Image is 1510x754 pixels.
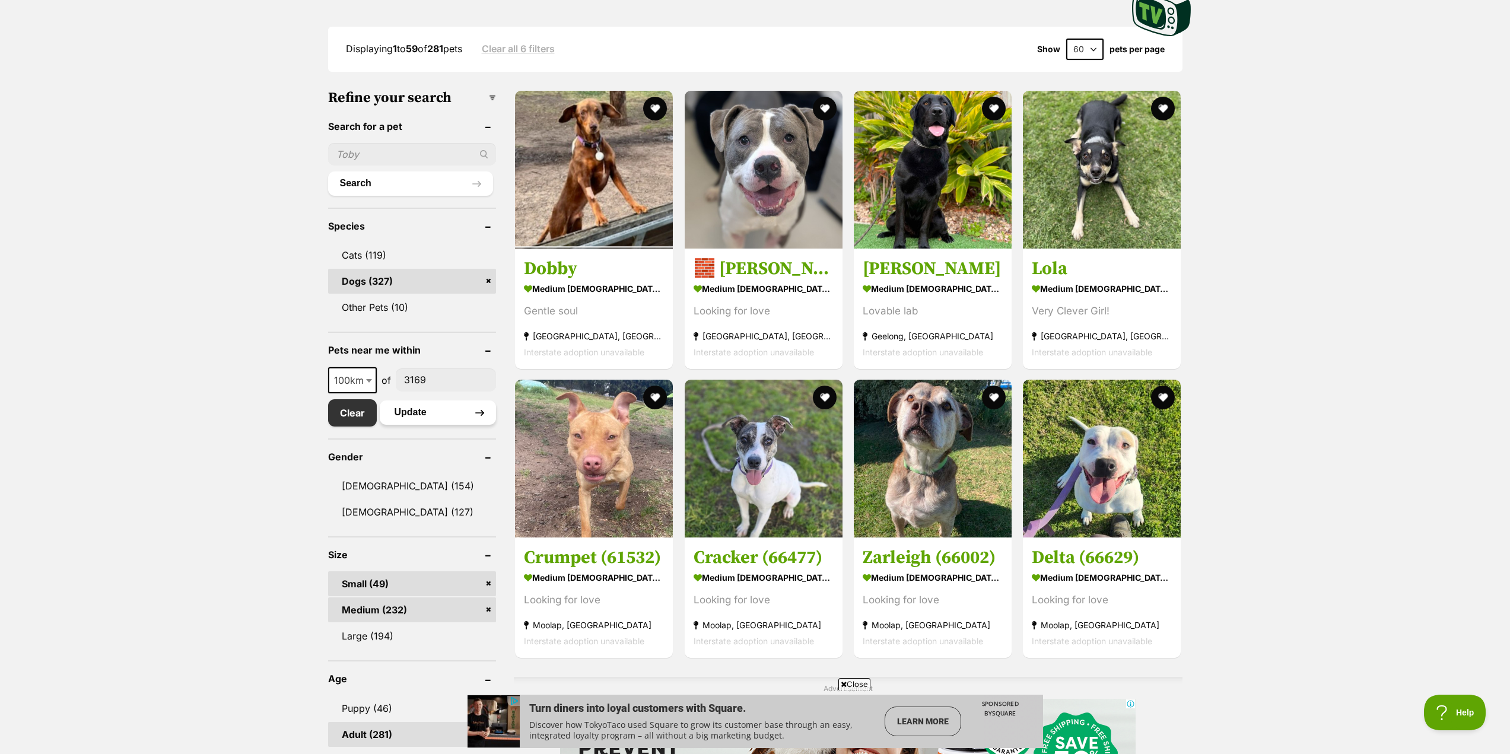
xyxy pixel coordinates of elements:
[863,327,1003,343] strong: Geelong, [GEOGRAPHIC_DATA]
[1032,257,1172,279] h3: Lola
[393,43,397,55] strong: 1
[1424,695,1486,730] iframe: Help Scout Beacon - Open
[328,295,497,320] a: Other Pets (10)
[1023,380,1181,537] img: Delta (66629) - American Staffordshire Terrier Dog
[1032,346,1152,357] span: Interstate adoption unavailable
[838,678,870,690] span: Close
[863,546,1003,569] h3: Zarleigh (66002)
[863,636,983,646] span: Interstate adoption unavailable
[1032,327,1172,343] strong: [GEOGRAPHIC_DATA], [GEOGRAPHIC_DATA]
[328,345,497,355] header: Pets near me within
[1032,279,1172,297] strong: medium [DEMOGRAPHIC_DATA] Dog
[1032,617,1172,633] strong: Moolap, [GEOGRAPHIC_DATA]
[524,592,664,608] div: Looking for love
[694,257,834,279] h3: 🧱 [PERSON_NAME] 6377 🧱
[1110,44,1165,54] label: pets per page
[524,636,644,646] span: Interstate adoption unavailable
[863,569,1003,586] strong: medium [DEMOGRAPHIC_DATA] Dog
[524,569,664,586] strong: medium [DEMOGRAPHIC_DATA] Dog
[694,569,834,586] strong: medium [DEMOGRAPHIC_DATA] Dog
[524,327,664,343] strong: [GEOGRAPHIC_DATA], [GEOGRAPHIC_DATA]
[515,91,673,249] img: Dobby - Dachshund x Whippet Dog
[380,400,497,424] button: Update
[863,303,1003,319] div: Lovable lab
[813,386,837,409] button: favourite
[328,269,497,294] a: Dogs (327)
[515,380,673,537] img: Crumpet (61532) - American Staffordshire Terrier Dog
[346,43,462,55] span: Displaying to of pets
[328,90,497,106] h3: Refine your search
[1152,97,1175,120] button: favourite
[1032,569,1172,586] strong: medium [DEMOGRAPHIC_DATA] Dog
[396,368,497,391] input: postcode
[427,43,443,55] strong: 281
[1023,537,1181,658] a: Delta (66629) medium [DEMOGRAPHIC_DATA] Dog Looking for love Moolap, [GEOGRAPHIC_DATA] Interstate...
[328,623,497,648] a: Large (194)
[863,279,1003,297] strong: medium [DEMOGRAPHIC_DATA] Dog
[515,537,673,658] a: Crumpet (61532) medium [DEMOGRAPHIC_DATA] Dog Looking for love Moolap, [GEOGRAPHIC_DATA] Intersta...
[328,399,377,427] a: Clear
[863,257,1003,279] h3: [PERSON_NAME]
[328,451,497,462] header: Gender
[685,248,843,368] a: 🧱 [PERSON_NAME] 6377 🧱 medium [DEMOGRAPHIC_DATA] Dog Looking for love [GEOGRAPHIC_DATA], [GEOGRAP...
[1032,592,1172,608] div: Looking for love
[1032,303,1172,319] div: Very Clever Girl!
[1032,546,1172,569] h3: Delta (66629)
[854,91,1012,249] img: Holly Jane - Labrador Retriever Dog
[982,97,1006,120] button: favourite
[854,248,1012,368] a: [PERSON_NAME] medium [DEMOGRAPHIC_DATA] Dog Lovable lab Geelong, [GEOGRAPHIC_DATA] Interstate ado...
[694,303,834,319] div: Looking for love
[524,257,664,279] h3: Dobby
[644,386,667,409] button: favourite
[685,537,843,658] a: Cracker (66477) medium [DEMOGRAPHIC_DATA] Dog Looking for love Moolap, [GEOGRAPHIC_DATA] Intersta...
[524,617,664,633] strong: Moolap, [GEOGRAPHIC_DATA]
[91,240,178,357] img: https://img.kwcdn.com/product/fancy/e73f82a3-1fce-4870-831d-a1af25b39335.jpg?imageMogr2/strip/siz...
[1152,386,1175,409] button: favourite
[328,722,497,747] a: Adult (281)
[1032,636,1152,646] span: Interstate adoption unavailable
[328,597,497,622] a: Medium (232)
[91,120,178,237] img: https://img.kwcdn.com/product/open/0c7de9c1134649bb922c7e98c498bd0c-goods.jpeg?imageMogr2/strip/s...
[328,171,494,195] button: Search
[482,43,555,54] a: Clear all 6 filters
[328,143,497,166] input: Toby
[524,546,664,569] h3: Crumpet (61532)
[468,695,1043,748] iframe: Advertisement
[644,97,667,120] button: favourite
[1023,248,1181,368] a: Lola medium [DEMOGRAPHIC_DATA] Dog Very Clever Girl! [GEOGRAPHIC_DATA], [GEOGRAPHIC_DATA] Interst...
[694,327,834,343] strong: [GEOGRAPHIC_DATA], [GEOGRAPHIC_DATA]
[328,549,497,560] header: Size
[406,43,418,55] strong: 59
[328,243,497,268] a: Cats (119)
[694,346,814,357] span: Interstate adoption unavailable
[685,91,843,249] img: 🧱 Mason 6377 🧱 - American Staffordshire Terrier x American Bulldog
[694,592,834,608] div: Looking for love
[382,373,391,387] span: of
[524,303,664,319] div: Gentle soul
[1023,91,1181,249] img: Lola - Kelpie x Border Collie Dog
[328,500,497,524] a: [DEMOGRAPHIC_DATA] (127)
[524,346,644,357] span: Interstate adoption unavailable
[329,372,376,389] span: 100km
[854,537,1012,658] a: Zarleigh (66002) medium [DEMOGRAPHIC_DATA] Dog Looking for love Moolap, [GEOGRAPHIC_DATA] Interst...
[863,617,1003,633] strong: Moolap, [GEOGRAPHIC_DATA]
[685,380,843,537] img: Cracker (66477) - Staffordshire Bull Terrier Dog
[328,696,497,721] a: Puppy (46)
[328,473,497,498] a: [DEMOGRAPHIC_DATA] (154)
[982,386,1006,409] button: favourite
[854,380,1012,537] img: Zarleigh (66002) - American Staffordshire Terrier Dog
[813,97,837,120] button: favourite
[328,221,497,231] header: Species
[694,546,834,569] h3: Cracker (66477)
[328,673,497,684] header: Age
[328,121,497,132] header: Search for a pet
[328,571,497,596] a: Small (49)
[328,367,377,393] span: 100km
[694,636,814,646] span: Interstate adoption unavailable
[101,84,199,166] img: https://img.kwcdn.com/product/open/0c7de9c1134649bb922c7e98c498bd0c-goods.jpeg?imageMogr2/strip/s...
